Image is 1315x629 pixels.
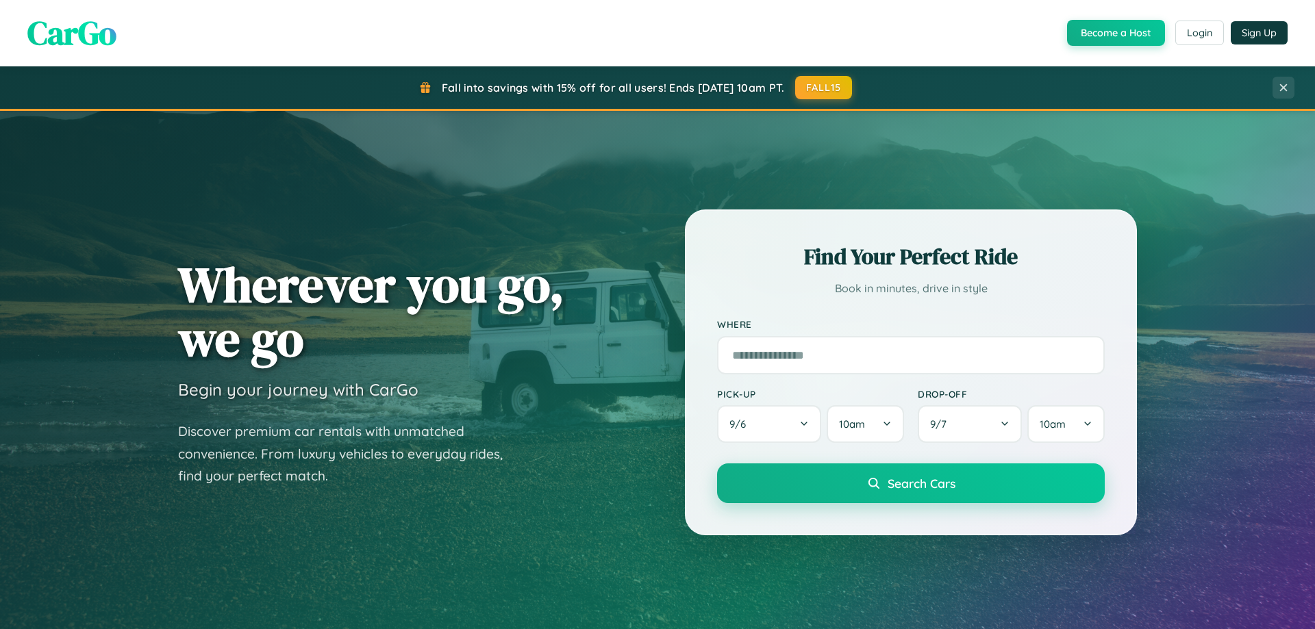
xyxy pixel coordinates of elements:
[839,418,865,431] span: 10am
[717,463,1105,503] button: Search Cars
[1027,405,1105,443] button: 10am
[178,257,564,365] h1: Wherever you go, we go
[795,76,853,99] button: FALL15
[729,418,753,431] span: 9 / 6
[827,405,904,443] button: 10am
[442,81,785,94] span: Fall into savings with 15% off for all users! Ends [DATE] 10am PT.
[178,379,418,400] h3: Begin your journey with CarGo
[178,420,521,487] p: Discover premium car rentals with unmatched convenience. From luxury vehicles to everyday rides, ...
[717,405,821,443] button: 9/6
[717,388,904,400] label: Pick-up
[888,476,955,491] span: Search Cars
[717,319,1105,331] label: Where
[1231,21,1288,44] button: Sign Up
[918,405,1022,443] button: 9/7
[717,279,1105,298] p: Book in minutes, drive in style
[930,418,953,431] span: 9 / 7
[1040,418,1066,431] span: 10am
[27,10,116,55] span: CarGo
[717,242,1105,272] h2: Find Your Perfect Ride
[1067,20,1165,46] button: Become a Host
[1175,21,1224,45] button: Login
[918,388,1105,400] label: Drop-off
